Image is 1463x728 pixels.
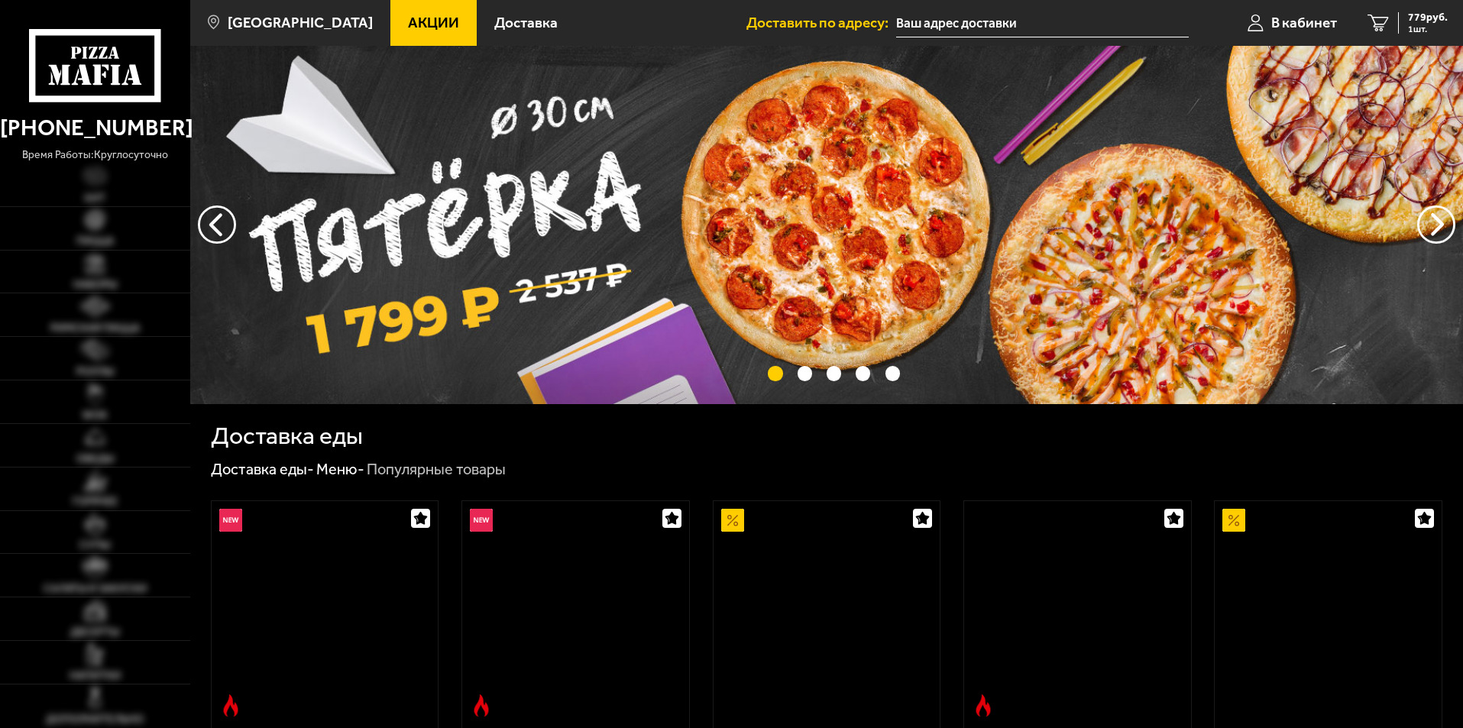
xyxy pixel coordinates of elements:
span: Пицца [76,236,114,247]
span: Обеды [76,454,114,464]
span: 779 руб. [1408,12,1448,23]
a: Меню- [316,460,364,478]
img: Акционный [1222,509,1245,532]
span: Салаты и закуски [44,584,147,594]
span: 1 шт. [1408,24,1448,34]
span: Доставить по адресу: [746,15,896,30]
a: АкционныйАль-Шам 25 см (тонкое тесто) [714,501,940,724]
span: WOK [83,410,108,421]
input: Ваш адрес доставки [896,9,1189,37]
img: Акционный [721,509,744,532]
button: следующий [198,205,236,244]
button: предыдущий [1417,205,1455,244]
button: точки переключения [768,366,782,380]
a: АкционныйПепперони 25 см (толстое с сыром) [1215,501,1442,724]
span: Хит [84,193,105,204]
h1: Доставка еды [211,424,363,448]
a: Доставка еды- [211,460,314,478]
span: [GEOGRAPHIC_DATA] [228,15,373,30]
button: точки переключения [885,366,900,380]
span: Акции [408,15,459,30]
img: Острое блюдо [219,694,242,717]
span: Напитки [70,671,121,681]
span: Горячее [73,497,118,507]
a: Острое блюдоБиф чили 25 см (толстое с сыром) [964,501,1191,724]
div: Популярные товары [367,460,506,480]
span: Доставка [494,15,558,30]
span: Роллы [76,367,114,377]
img: Острое блюдо [470,694,493,717]
span: Дополнительно [46,714,144,725]
img: Новинка [470,509,493,532]
a: НовинкаОстрое блюдоРимская с мясным ассорти [462,501,689,724]
button: точки переключения [798,366,812,380]
span: Супы [79,540,110,551]
span: Римская пицца [50,323,140,334]
span: В кабинет [1271,15,1337,30]
button: точки переключения [856,366,870,380]
span: Десерты [70,627,119,638]
a: НовинкаОстрое блюдоРимская с креветками [212,501,439,724]
button: точки переключения [827,366,841,380]
img: Новинка [219,509,242,532]
span: Наборы [73,280,117,290]
img: Острое блюдо [972,694,995,717]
